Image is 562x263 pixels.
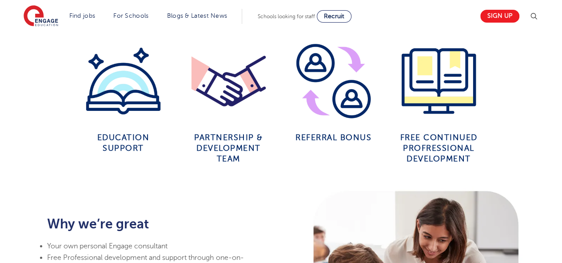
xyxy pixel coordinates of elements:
[167,12,227,19] a: Blogs & Latest News
[400,133,477,163] span: Free continued Profressional development
[113,12,148,19] a: For Schools
[24,5,58,27] img: Engage Education
[194,133,263,163] span: Partnership & Development Team
[258,13,315,20] span: Schools looking for staff
[83,132,163,153] a: Education Support
[317,10,351,23] a: Recruit
[69,12,96,19] a: Find jobs
[480,10,519,23] a: Sign up
[188,132,269,164] a: Partnership & Development Team
[47,216,245,231] h2: Why we’re great
[293,132,374,143] a: Referral Bonus
[47,240,245,251] li: Your own personal Engage consultant
[295,133,371,142] span: Referral Bonus
[324,13,344,20] span: Recruit
[399,132,479,164] a: Free continued Profressional development
[97,133,150,153] span: Education Support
